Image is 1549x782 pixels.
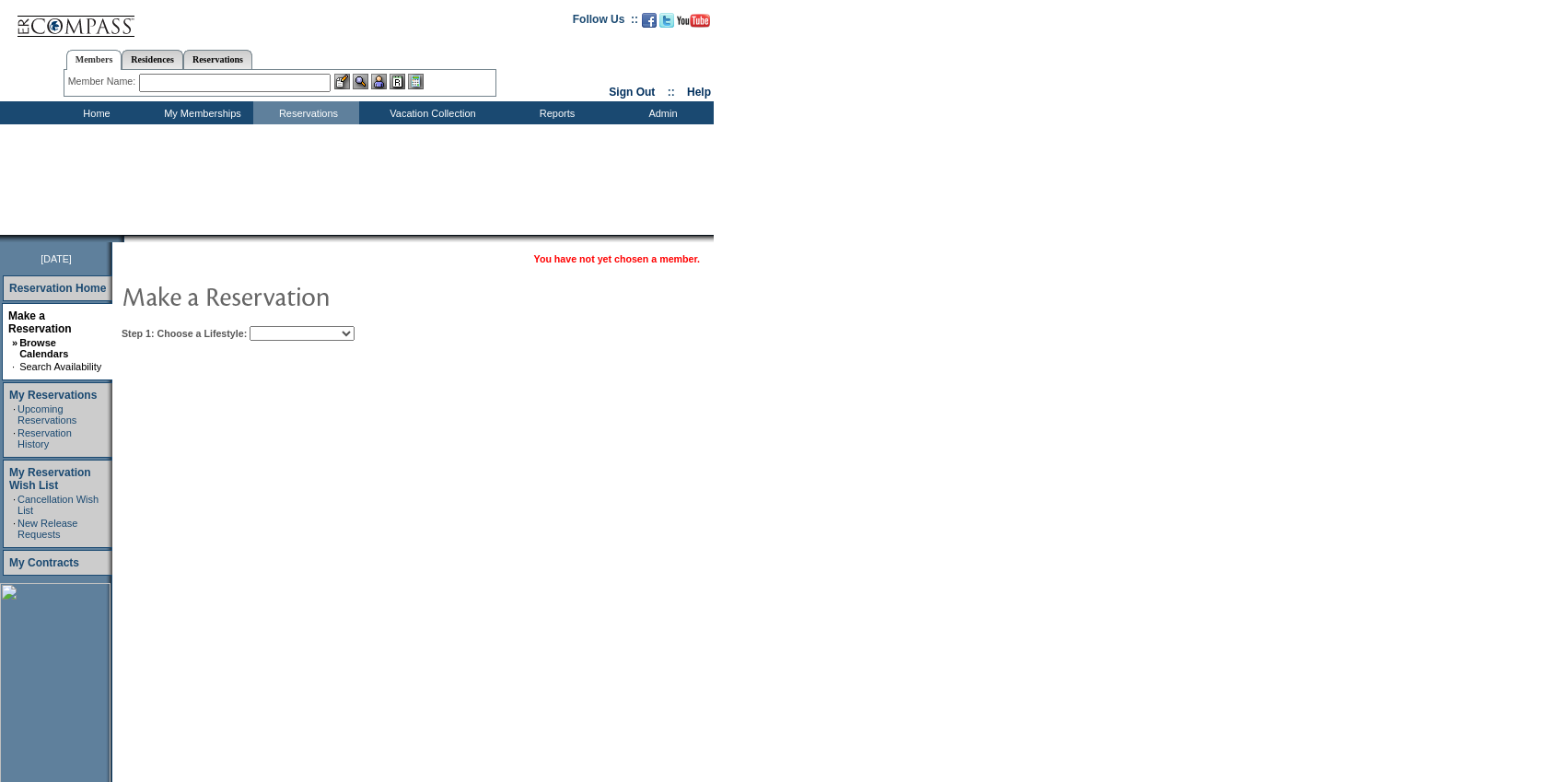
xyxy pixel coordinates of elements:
td: Reservations [253,101,359,124]
a: Browse Calendars [19,337,68,359]
a: Cancellation Wish List [17,494,99,516]
a: Help [687,86,711,99]
a: Follow us on Twitter [659,18,674,29]
a: Residences [122,50,183,69]
img: Reservations [390,74,405,89]
img: b_edit.gif [334,74,350,89]
td: · [13,403,16,426]
img: pgTtlMakeReservation.gif [122,277,490,314]
a: Upcoming Reservations [17,403,76,426]
a: Become our fan on Facebook [642,18,657,29]
a: Reservation Home [9,282,106,295]
span: [DATE] [41,253,72,264]
span: You have not yet chosen a member. [534,253,700,264]
img: promoShadowLeftCorner.gif [118,235,124,242]
a: New Release Requests [17,518,77,540]
a: My Reservation Wish List [9,466,91,492]
img: blank.gif [124,235,126,242]
a: Sign Out [609,86,655,99]
div: Member Name: [68,74,139,89]
a: Reservation History [17,427,72,449]
td: · [13,494,16,516]
a: My Reservations [9,389,97,402]
b: » [12,337,17,348]
td: Vacation Collection [359,101,502,124]
td: Reports [502,101,608,124]
td: · [13,427,16,449]
td: · [13,518,16,540]
img: Subscribe to our YouTube Channel [677,14,710,28]
img: Follow us on Twitter [659,13,674,28]
img: Impersonate [371,74,387,89]
a: Members [66,50,122,70]
img: b_calculator.gif [408,74,424,89]
b: Step 1: Choose a Lifestyle: [122,328,247,339]
td: · [12,361,17,372]
span: :: [668,86,675,99]
td: My Memberships [147,101,253,124]
a: Reservations [183,50,252,69]
a: Search Availability [19,361,101,372]
td: Follow Us :: [573,11,638,33]
td: Home [41,101,147,124]
td: Admin [608,101,714,124]
img: Become our fan on Facebook [642,13,657,28]
a: My Contracts [9,556,79,569]
a: Subscribe to our YouTube Channel [677,18,710,29]
a: Make a Reservation [8,309,72,335]
img: View [353,74,368,89]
